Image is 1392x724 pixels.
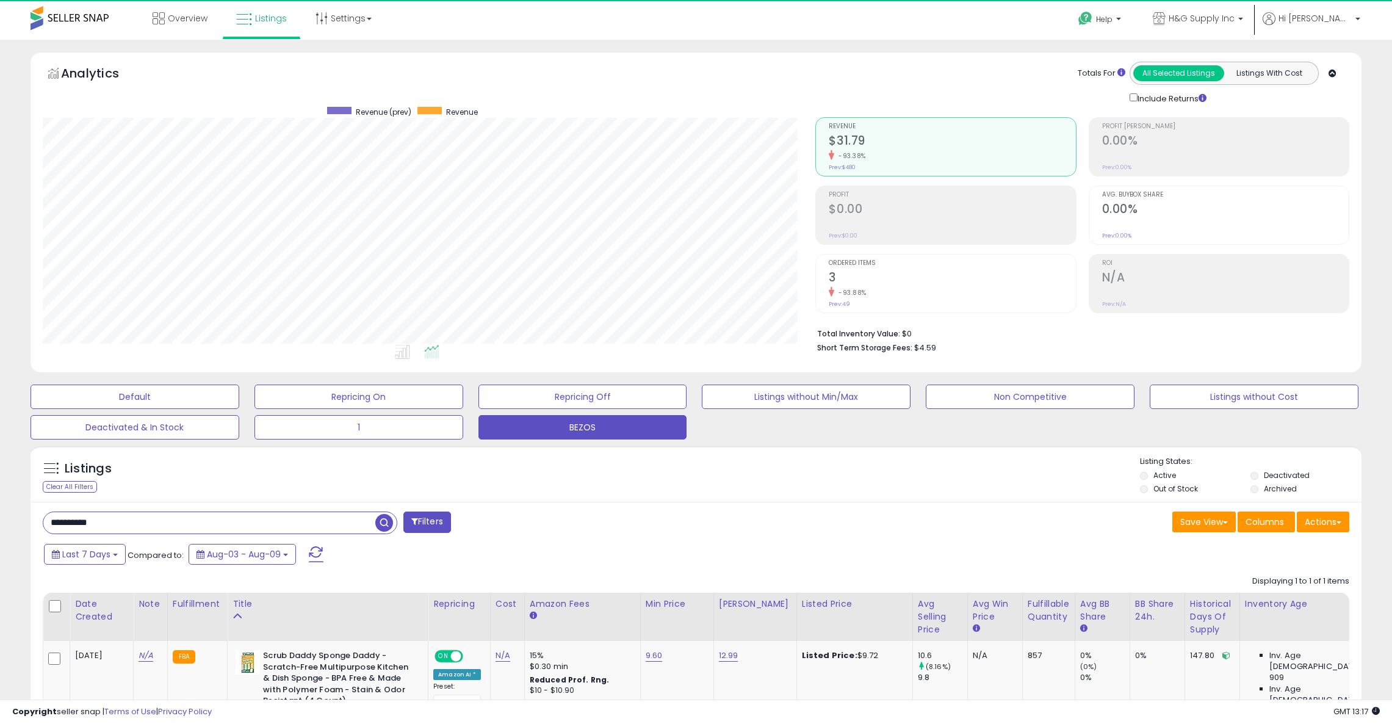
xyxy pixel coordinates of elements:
[1278,12,1352,24] span: Hi [PERSON_NAME]
[233,598,423,610] div: Title
[926,662,951,672] small: (8.16%)
[530,650,631,661] div: 15%
[433,598,485,610] div: Repricing
[1078,11,1093,26] i: Get Help
[1080,598,1125,623] div: Avg BB Share
[1252,576,1349,587] div: Displaying 1 to 1 of 1 items
[719,598,792,610] div: [PERSON_NAME]
[1078,68,1125,79] div: Totals For
[128,549,184,561] span: Compared to:
[1080,650,1130,661] div: 0%
[1269,672,1284,683] span: 909
[1153,483,1198,494] label: Out of Stock
[1140,456,1361,468] p: Listing States:
[829,270,1075,287] h2: 3
[254,415,463,440] button: 1
[1190,598,1235,636] div: Historical Days Of Supply
[530,598,635,610] div: Amazon Fees
[1102,164,1131,171] small: Prev: 0.00%
[926,385,1134,409] button: Non Competitive
[973,598,1017,623] div: Avg Win Price
[1264,483,1297,494] label: Archived
[817,325,1340,340] li: $0
[62,548,110,560] span: Last 7 Days
[496,650,510,662] a: N/A
[719,650,738,662] a: 12.99
[829,260,1075,267] span: Ordered Items
[1028,650,1066,661] div: 857
[1169,12,1235,24] span: H&G Supply Inc
[802,650,857,661] b: Listed Price:
[207,548,281,560] span: Aug-03 - Aug-09
[478,415,687,440] button: BEZOS
[433,669,481,680] div: Amazon AI *
[1133,65,1224,81] button: All Selected Listings
[1153,470,1176,480] label: Active
[1224,65,1314,81] button: Listings With Cost
[436,651,451,662] span: ON
[829,123,1075,130] span: Revenue
[1238,512,1295,532] button: Columns
[829,192,1075,198] span: Profit
[254,385,463,409] button: Repricing On
[1080,672,1130,683] div: 0%
[1269,650,1381,672] span: Inv. Age [DEMOGRAPHIC_DATA]:
[834,151,866,161] small: -93.38%
[12,706,57,717] strong: Copyright
[1102,232,1131,239] small: Prev: 0.00%
[1102,260,1349,267] span: ROI
[158,706,212,717] a: Privacy Policy
[530,686,631,696] div: $10 - $10.90
[829,232,857,239] small: Prev: $0.00
[1102,300,1126,308] small: Prev: N/A
[433,682,481,710] div: Preset:
[530,661,631,672] div: $0.30 min
[236,650,260,675] img: 519SzDXXayL._SL40_.jpg
[1190,650,1230,661] div: 147.80
[1333,706,1380,717] span: 2025-08-18 13:17 GMT
[973,650,1013,661] div: N/A
[403,512,451,533] button: Filters
[1028,598,1070,623] div: Fulfillable Quantity
[189,544,296,565] button: Aug-03 - Aug-09
[104,706,156,717] a: Terms of Use
[12,706,212,718] div: seller snap | |
[461,651,481,662] span: OFF
[1102,192,1349,198] span: Avg. Buybox Share
[1269,684,1381,706] span: Inv. Age [DEMOGRAPHIC_DATA]:
[168,12,207,24] span: Overview
[646,650,663,662] a: 9.60
[1102,134,1349,150] h2: 0.00%
[702,385,911,409] button: Listings without Min/Max
[1069,2,1133,40] a: Help
[139,598,162,610] div: Note
[1135,650,1175,661] div: 0%
[1297,512,1349,532] button: Actions
[139,650,153,662] a: N/A
[530,610,537,621] small: Amazon Fees.
[802,598,907,610] div: Listed Price
[973,623,980,634] small: Avg Win Price.
[31,385,239,409] button: Default
[829,134,1075,150] h2: $31.79
[356,107,411,117] span: Revenue (prev)
[1135,598,1180,623] div: BB Share 24h.
[530,675,610,685] b: Reduced Prof. Rng.
[918,598,962,636] div: Avg Selling Price
[817,328,900,339] b: Total Inventory Value:
[1102,270,1349,287] h2: N/A
[65,460,112,477] h5: Listings
[817,342,912,353] b: Short Term Storage Fees:
[646,598,709,610] div: Min Price
[829,164,856,171] small: Prev: $480
[263,650,411,710] b: Scrub Daddy Sponge Daddy - Scratch-Free Multipurpose Kitchen & Dish Sponge - BPA Free & Made with...
[914,342,936,353] span: $4.59
[1264,470,1310,480] label: Deactivated
[173,598,222,610] div: Fulfillment
[61,65,143,85] h5: Analytics
[918,650,967,661] div: 10.6
[829,202,1075,219] h2: $0.00
[173,650,195,664] small: FBA
[43,481,97,493] div: Clear All Filters
[255,12,287,24] span: Listings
